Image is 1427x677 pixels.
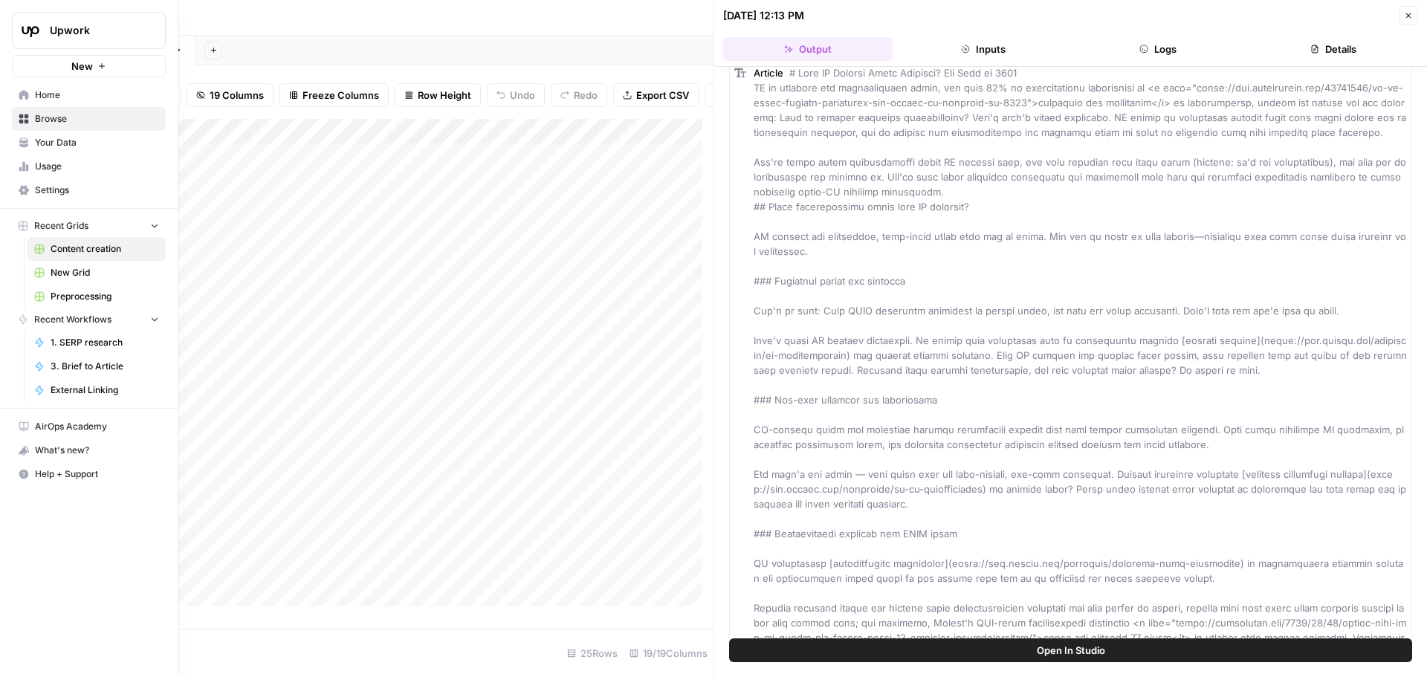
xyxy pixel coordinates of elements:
[561,641,624,665] div: 25 Rows
[12,178,166,202] a: Settings
[418,88,471,103] span: Row Height
[27,261,166,285] a: New Grid
[35,112,159,126] span: Browse
[729,638,1412,662] button: Open In Studio
[34,313,111,326] span: Recent Workflows
[12,438,166,462] button: What's new?
[302,88,379,103] span: Freeze Columns
[35,184,159,197] span: Settings
[35,136,159,149] span: Your Data
[51,336,159,349] span: 1. SERP research
[12,12,166,49] button: Workspace: Upwork
[12,107,166,131] a: Browse
[754,67,783,79] span: Article
[624,641,713,665] div: 19/19 Columns
[723,8,804,23] div: [DATE] 12:13 PM
[51,360,159,373] span: 3. Brief to Article
[12,308,166,331] button: Recent Workflows
[1249,37,1418,61] button: Details
[279,83,389,107] button: Freeze Columns
[12,155,166,178] a: Usage
[17,17,44,44] img: Upwork Logo
[35,420,159,433] span: AirOps Academy
[12,131,166,155] a: Your Data
[12,215,166,237] button: Recent Grids
[1037,643,1105,658] span: Open In Studio
[27,237,166,261] a: Content creation
[27,331,166,354] a: 1. SERP research
[899,37,1068,61] button: Inputs
[636,88,689,103] span: Export CSV
[1074,37,1243,61] button: Logs
[510,88,535,103] span: Undo
[12,83,166,107] a: Home
[27,378,166,402] a: External Linking
[13,439,165,461] div: What's new?
[35,467,159,481] span: Help + Support
[51,266,159,279] span: New Grid
[51,242,159,256] span: Content creation
[187,83,274,107] button: 19 Columns
[71,59,93,74] span: New
[551,83,607,107] button: Redo
[613,83,699,107] button: Export CSV
[27,285,166,308] a: Preprocessing
[12,462,166,486] button: Help + Support
[395,83,481,107] button: Row Height
[12,415,166,438] a: AirOps Academy
[723,37,893,61] button: Output
[574,88,598,103] span: Redo
[487,83,545,107] button: Undo
[34,219,88,233] span: Recent Grids
[27,354,166,378] a: 3. Brief to Article
[35,160,159,173] span: Usage
[50,23,140,38] span: Upwork
[51,383,159,397] span: External Linking
[210,88,264,103] span: 19 Columns
[12,55,166,77] button: New
[51,290,159,303] span: Preprocessing
[35,88,159,102] span: Home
